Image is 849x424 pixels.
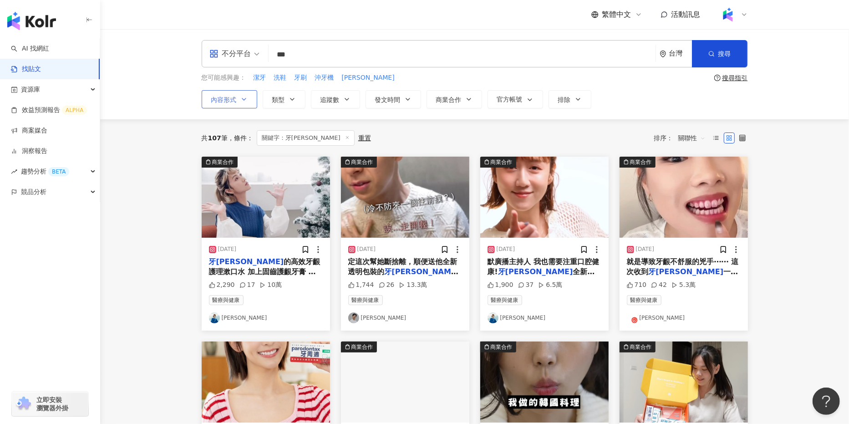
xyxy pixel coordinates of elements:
div: 6.5萬 [538,281,562,290]
div: 13.3萬 [399,281,427,290]
span: 定這次幫她斷捨離，順便送他全新透明包裝的 [348,257,458,276]
a: KOL Avatar[PERSON_NAME] [209,312,323,323]
div: [DATE] [357,245,376,253]
span: 107 [208,134,221,142]
button: 沖牙機 [315,73,335,83]
img: logo [7,12,56,30]
span: 關鍵字：牙[PERSON_NAME] [257,130,355,146]
span: 條件 ： [228,134,253,142]
div: 商業合作 [491,158,513,167]
span: 內容形式 [211,96,237,103]
div: 2,290 [209,281,235,290]
span: 醫療與健康 [627,295,661,305]
a: 找貼文 [11,65,41,74]
img: post-image [202,157,330,238]
button: 官方帳號 [488,90,543,108]
div: 商業合作 [212,158,234,167]
div: [DATE] [218,245,237,253]
span: rise [11,169,17,175]
button: 牙刷 [294,73,308,83]
img: post-image [341,157,469,238]
span: 趨勢分析 [21,161,69,182]
div: 5.3萬 [671,281,696,290]
div: 26 [379,281,395,290]
a: KOL Avatar[PERSON_NAME] [627,312,741,323]
button: 商業合作 [427,90,482,108]
a: searchAI 找網紅 [11,44,49,53]
span: 洗鞋 [274,73,287,82]
button: 商業合作 [620,157,748,238]
span: appstore [209,49,219,58]
div: 42 [651,281,667,290]
img: post-image [341,342,469,423]
button: 發文時間 [366,90,421,108]
button: 潔牙 [253,73,267,83]
div: 1,744 [348,281,374,290]
button: 商業合作 [620,342,748,423]
mark: 牙[PERSON_NAME] [385,267,460,276]
div: BETA [48,167,69,176]
span: 就是導致牙齦不舒服的兇手⋯⋯ 這次收到 [627,257,739,276]
div: 商業合作 [630,342,652,352]
button: 內容形式 [202,90,257,108]
span: 搜尋 [718,50,731,57]
span: [PERSON_NAME] [342,73,395,82]
button: 類型 [263,90,305,108]
span: 沖牙機 [315,73,334,82]
a: 洞察報告 [11,147,47,156]
div: [DATE] [497,245,515,253]
span: 醫療與健康 [348,295,383,305]
img: post-image [620,342,748,423]
img: KOL Avatar [488,312,498,323]
span: 立即安裝 瀏覽器外掛 [36,396,68,412]
div: 商業合作 [630,158,652,167]
a: KOL Avatar[PERSON_NAME] [348,312,462,323]
a: 效益預測報告ALPHA [11,106,87,115]
span: 潔牙 [254,73,266,82]
img: post-image [202,342,330,423]
div: 710 [627,281,647,290]
button: 追蹤數 [311,90,360,108]
div: [DATE] [636,245,655,253]
button: 商業合作 [341,157,469,238]
img: post-image [480,342,609,423]
mark: 牙[PERSON_NAME] [649,267,724,276]
div: 重置 [358,134,371,142]
button: 搜尋 [692,40,747,67]
mark: 牙[PERSON_NAME] [209,257,284,266]
a: chrome extension立即安裝 瀏覽器外掛 [12,392,88,416]
div: 排序： [654,131,711,145]
div: 1,900 [488,281,513,290]
span: 商業合作 [436,96,462,103]
div: 17 [239,281,255,290]
div: 商業合作 [351,342,373,352]
div: 台灣 [669,50,692,57]
span: 您可能感興趣： [202,73,246,82]
div: 商業合作 [491,342,513,352]
button: 洗鞋 [274,73,287,83]
span: environment [660,51,666,57]
span: 醫療與健康 [209,295,244,305]
button: 商業合作 [480,157,609,238]
div: 商業合作 [351,158,373,167]
span: 牙刷 [295,73,307,82]
span: 繁體中文 [602,10,631,20]
div: 搜尋指引 [722,74,748,82]
button: 商業合作 [480,342,609,423]
span: 關聯性 [678,131,706,145]
img: post-image [480,157,609,238]
img: Kolr%20app%20icon%20%281%29.png [719,6,737,23]
a: 商案媒合 [11,126,47,135]
button: 商業合作 [202,157,330,238]
span: 醫療與健康 [488,295,522,305]
img: KOL Avatar [209,312,220,323]
mark: 牙[PERSON_NAME] [498,267,573,276]
div: 37 [518,281,534,290]
span: 默廣播主持人 我也需要注重口腔健康! [488,257,600,276]
img: chrome extension [15,397,32,411]
div: 10萬 [259,281,282,290]
button: 排除 [549,90,591,108]
span: 資源庫 [21,79,40,100]
span: 全新上市專業強韌護齦牙膏 不僅含有 [488,267,595,286]
span: 類型 [272,96,285,103]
